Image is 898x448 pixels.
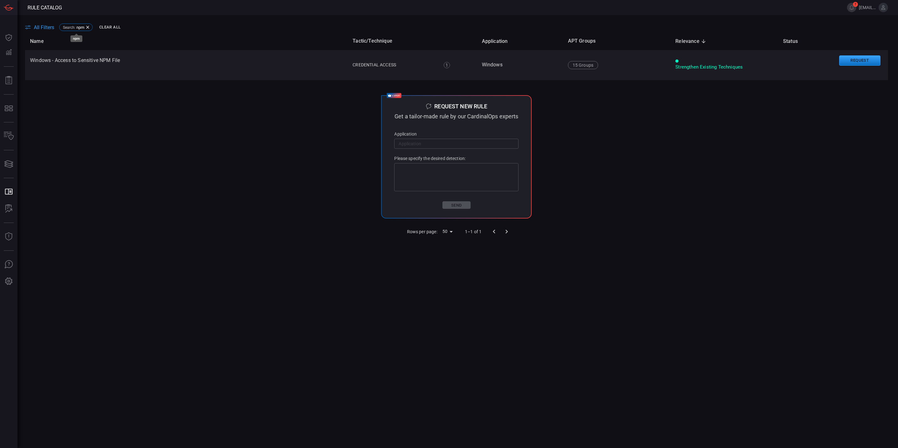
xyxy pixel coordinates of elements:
span: Rule Catalog [28,5,62,11]
button: Dashboard [1,30,16,45]
span: Application [482,38,516,45]
button: Reports [1,73,16,88]
div: Strengthen Existing Techniques [675,64,773,70]
button: Rule Catalog [1,184,16,199]
button: Detections [1,45,16,60]
button: Cards [1,157,16,172]
th: APT Groups [563,32,671,50]
th: Tactic/Technique [348,32,477,50]
button: Preferences [1,274,16,289]
span: All Filters [34,24,54,30]
div: 50 [440,227,455,236]
div: 1 [444,62,450,68]
span: Search : [63,25,75,30]
div: Get a tailor-made rule by our CardinalOps experts [394,114,519,119]
div: Credential Access [353,62,437,68]
button: Ask Us A Question [1,257,16,272]
button: All Filters [25,24,54,30]
span: expert [392,92,400,99]
td: Windows - Access to Sensitive NPM File [25,50,348,80]
p: 1–1 of 1 [465,229,482,235]
button: 7 [847,3,856,12]
div: Request new rule [434,104,487,109]
button: ALERT ANALYSIS [1,201,16,216]
span: 7 [853,2,858,7]
span: Name [30,38,52,45]
span: [EMAIL_ADDRESS][DOMAIN_NAME] [859,5,876,10]
button: Clear All [98,23,122,32]
span: Relevance [675,38,708,45]
td: Windows [477,50,563,80]
div: npm [73,37,80,41]
p: Rows per page: [407,229,437,235]
p: Application [394,132,519,136]
div: Search:npm [59,23,93,31]
div: 15 Groups [568,61,598,69]
button: Request [839,55,880,66]
p: Please specify the desired detection: [394,156,519,161]
span: Status [783,38,806,45]
input: Application [394,138,519,149]
button: MITRE - Detection Posture [1,101,16,116]
button: Threat Intelligence [1,229,16,244]
span: npm [76,25,84,30]
button: Inventory [1,129,16,144]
